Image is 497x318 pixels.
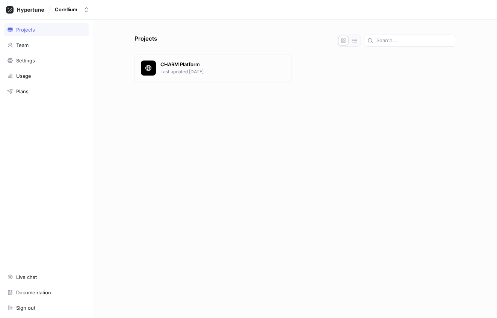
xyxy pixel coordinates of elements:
div: Documentation [16,289,51,295]
p: Last updated [DATE] [160,68,285,75]
div: Sign out [16,305,35,311]
div: Settings [16,58,35,64]
div: Plans [16,88,29,94]
p: CHARM Platform [160,61,285,68]
div: Live chat [16,274,37,280]
a: Team [4,39,89,51]
a: Plans [4,85,89,98]
div: Projects [16,27,35,33]
input: Search... [376,37,453,44]
div: Usage [16,73,31,79]
a: Projects [4,23,89,36]
p: Projects [134,35,157,47]
a: Settings [4,54,89,67]
a: Documentation [4,286,89,299]
a: Usage [4,70,89,82]
button: Corellium [52,3,92,16]
div: Corellium [55,6,77,13]
div: Team [16,42,29,48]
